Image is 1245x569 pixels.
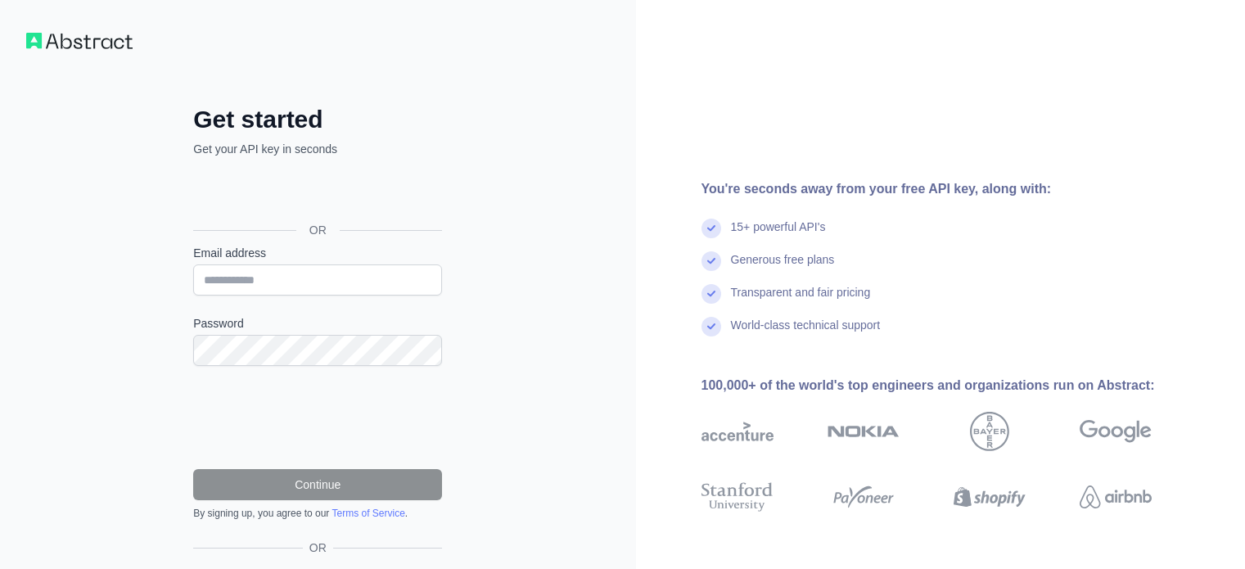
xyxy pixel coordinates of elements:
iframe: reCAPTCHA [193,386,442,449]
button: Continue [193,469,442,500]
img: shopify [954,479,1026,515]
img: google [1080,412,1152,451]
div: 15+ powerful API's [731,219,826,251]
span: OR [296,222,340,238]
div: Generous free plans [731,251,835,284]
label: Email address [193,245,442,261]
img: bayer [970,412,1009,451]
img: check mark [701,219,721,238]
img: nokia [828,412,900,451]
a: Terms of Service [332,508,404,519]
div: World-class technical support [731,317,881,350]
span: OR [303,540,333,556]
div: Transparent and fair pricing [731,284,871,317]
img: payoneer [828,479,900,515]
img: accenture [701,412,774,451]
p: Get your API key in seconds [193,141,442,157]
img: airbnb [1080,479,1152,515]
label: Password [193,315,442,332]
img: stanford university [701,479,774,515]
img: check mark [701,251,721,271]
div: By signing up, you agree to our . [193,507,442,520]
div: You're seconds away from your free API key, along with: [701,179,1204,199]
img: Workflow [26,33,133,49]
img: check mark [701,317,721,336]
div: 100,000+ of the world's top engineers and organizations run on Abstract: [701,376,1204,395]
h2: Get started [193,105,442,134]
iframe: Sign in with Google Button [185,175,447,211]
img: check mark [701,284,721,304]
